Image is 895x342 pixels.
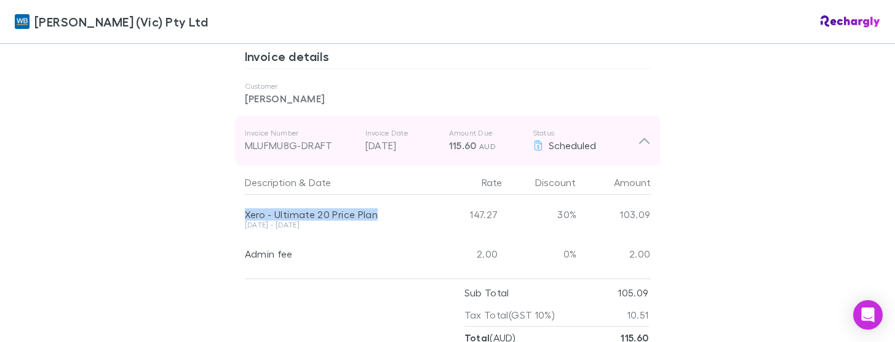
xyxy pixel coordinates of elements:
[365,128,439,138] p: Invoice Date
[245,81,651,91] p: Customer
[245,170,296,195] button: Description
[245,248,424,260] div: Admin fee
[577,195,651,234] div: 103.09
[245,208,424,221] div: Xero - Ultimate 20 Price Plan
[549,139,596,151] span: Scheduled
[245,138,356,153] div: MLUFMU8G-DRAFT
[235,116,661,165] div: Invoice NumberMLUFMU8G-DRAFTInvoice Date[DATE]Amount Due115.60 AUDStatusScheduled
[365,138,439,153] p: [DATE]
[245,221,424,229] div: [DATE] - [DATE]
[245,49,651,68] h3: Invoice details
[15,14,30,29] img: William Buck (Vic) Pty Ltd's Logo
[34,12,208,31] span: [PERSON_NAME] (Vic) Pty Ltd
[618,282,648,304] p: 105.09
[503,234,577,274] div: 0%
[464,282,509,304] p: Sub Total
[309,170,331,195] button: Date
[533,128,638,138] p: Status
[245,91,651,106] p: [PERSON_NAME]
[429,195,503,234] div: 147.27
[245,128,356,138] p: Invoice Number
[449,128,523,138] p: Amount Due
[449,139,477,152] span: 115.60
[821,15,880,28] img: Rechargly Logo
[479,142,496,151] span: AUD
[464,304,555,326] p: Tax Total (GST 10%)
[429,234,503,274] div: 2.00
[627,304,649,326] p: 10.51
[245,170,424,195] div: &
[577,234,651,274] div: 2.00
[853,300,883,330] div: Open Intercom Messenger
[503,195,577,234] div: 30%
